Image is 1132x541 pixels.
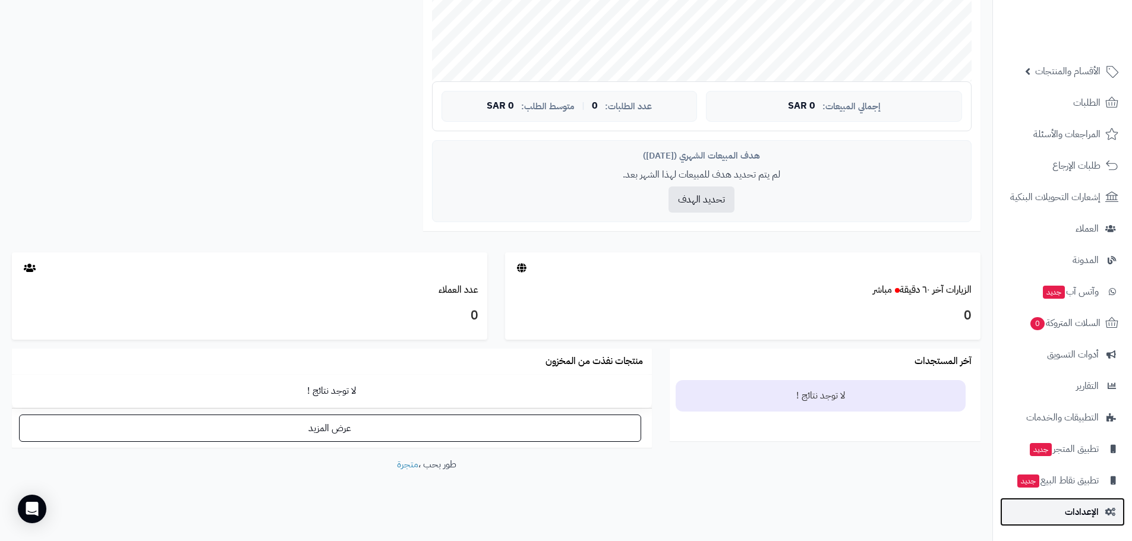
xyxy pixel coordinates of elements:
a: التقارير [1000,372,1125,400]
span: العملاء [1076,220,1099,237]
a: تطبيق المتجرجديد [1000,435,1125,463]
span: المراجعات والأسئلة [1033,126,1101,143]
span: جديد [1017,474,1039,488]
h3: 0 [21,306,478,326]
a: عرض المزيد [19,415,641,442]
ul: --> [670,374,980,441]
span: المدونة [1073,252,1099,268]
a: الإعدادات [1000,498,1125,526]
span: طلبات الإرجاع [1052,157,1101,174]
span: 0 SAR [487,101,514,112]
div: Open Intercom Messenger [18,495,46,523]
a: السلات المتروكة0 [1000,309,1125,337]
a: المدونة [1000,246,1125,274]
span: تطبيق المتجر [1029,441,1099,457]
span: الأقسام والمنتجات [1035,63,1101,80]
button: تحديد الهدف [669,186,734,213]
span: 0 [592,101,598,112]
span: متوسط الطلب: [521,102,575,112]
span: إشعارات التحويلات البنكية [1010,189,1101,205]
small: مباشر [873,283,892,297]
a: عدد العملاء [439,283,478,297]
span: أدوات التسويق [1047,346,1099,363]
div: هدف المبيعات الشهري ([DATE]) [442,150,962,162]
a: الزيارات آخر ٦٠ دقيقةمباشر [873,283,972,297]
span: السلات المتروكة [1029,315,1101,331]
a: إشعارات التحويلات البنكية [1000,183,1125,211]
div: لا توجد نتائج ! [676,380,966,412]
a: متجرة [397,457,418,472]
span: | [582,102,585,110]
span: وآتس آب [1042,283,1099,300]
a: التطبيقات والخدمات [1000,403,1125,432]
span: 0 [1030,317,1045,330]
a: أدوات التسويق [1000,340,1125,369]
a: المراجعات والأسئلة [1000,120,1125,148]
span: إجمالي المبيعات: [822,102,881,112]
a: الطلبات [1000,88,1125,117]
a: وآتس آبجديد [1000,277,1125,306]
a: تطبيق نقاط البيعجديد [1000,466,1125,495]
a: العملاء [1000,214,1125,243]
p: لم يتم تحديد هدف للمبيعات لهذا الشهر بعد. [442,168,962,182]
span: عدد الطلبات: [605,102,652,112]
span: جديد [1030,443,1052,456]
h3: منتجات نفذت من المخزون [545,356,643,367]
span: جديد [1043,286,1065,299]
span: الإعدادات [1065,504,1099,520]
span: التقارير [1076,378,1099,394]
a: طلبات الإرجاع [1000,151,1125,180]
span: 0 SAR [788,101,815,112]
span: التطبيقات والخدمات [1026,409,1099,426]
h3: آخر المستجدات [915,356,972,367]
h3: 0 [514,306,972,326]
span: تطبيق نقاط البيع [1016,472,1099,489]
td: لا توجد نتائج ! [12,375,652,407]
span: الطلبات [1073,94,1101,111]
